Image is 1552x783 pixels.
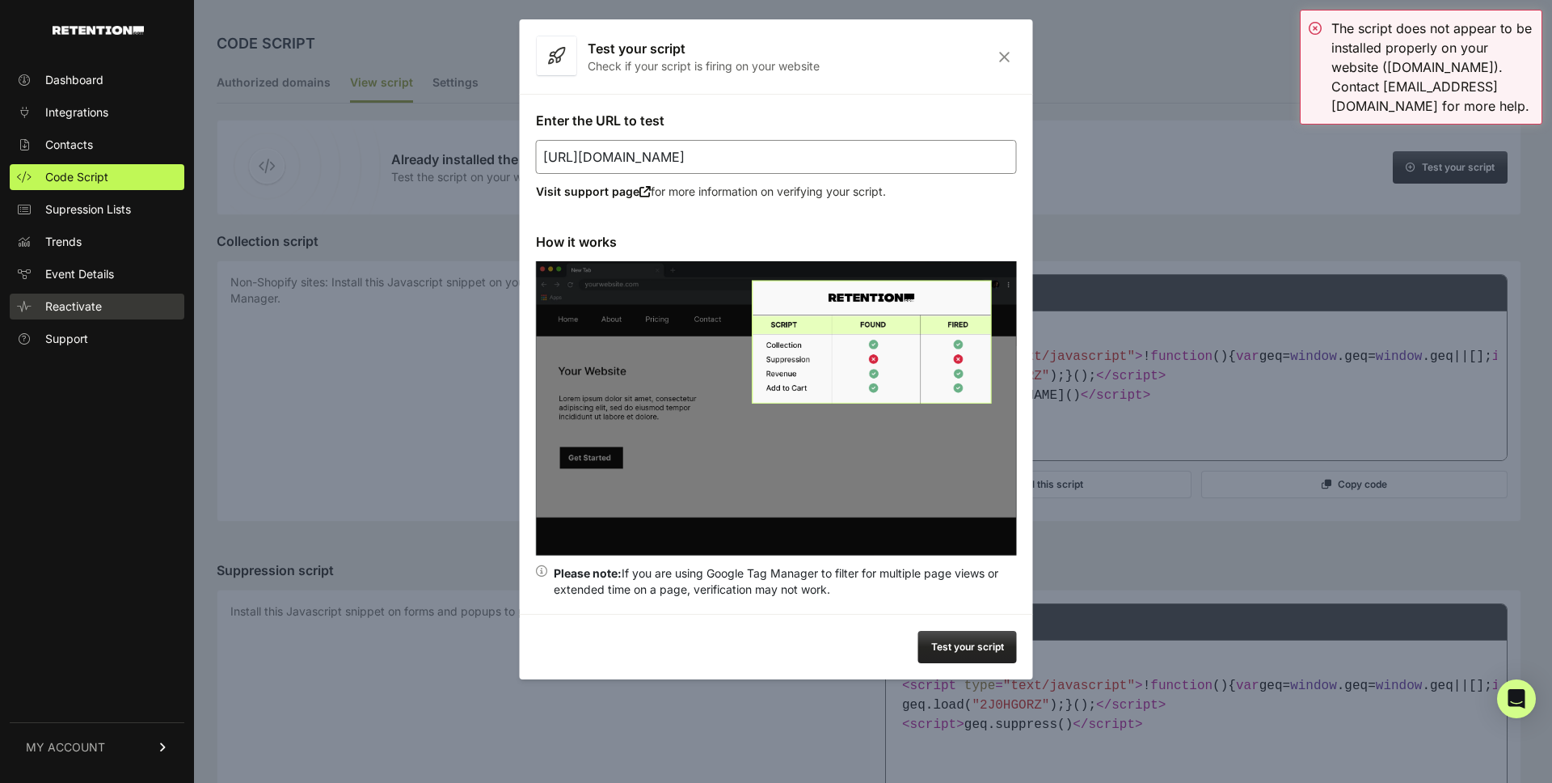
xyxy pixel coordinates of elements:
a: Support [10,326,184,352]
strong: Please note: [554,566,622,580]
span: Contacts [45,137,93,153]
span: Event Details [45,266,114,282]
i: Close [992,50,1017,64]
p: for more information on verifying your script. [536,184,1017,200]
div: The script does not appear to be installed properly on your website ([DOMAIN_NAME]). Contact [EMA... [1331,19,1533,116]
span: Support [45,331,88,347]
div: If you are using Google Tag Manager to filter for multiple page views or extended time on a page,... [554,565,1017,598]
img: Retention.com [53,26,144,35]
a: Contacts [10,132,184,158]
a: Event Details [10,261,184,287]
a: MY ACCOUNT [10,722,184,772]
a: Supression Lists [10,197,184,222]
span: Reactivate [45,298,102,315]
span: Supression Lists [45,201,131,218]
input: https://www.acme.com/ [536,140,1017,174]
p: Check if your script is firing on your website [588,58,820,74]
a: Reactivate [10,294,184,320]
span: Code Script [45,169,108,185]
div: Open Intercom Messenger [1497,679,1536,718]
a: Dashboard [10,67,184,93]
span: Integrations [45,104,108,121]
span: MY ACCOUNT [26,739,105,755]
a: Visit support page [536,184,651,198]
span: Dashboard [45,72,103,88]
h3: Test your script [588,39,820,58]
a: Integrations [10,99,184,125]
span: Trends [45,234,82,250]
h3: How it works [536,232,1017,252]
button: Test your script [918,631,1017,663]
a: Code Script [10,164,184,190]
a: Trends [10,229,184,255]
label: Enter the URL to test [536,112,664,129]
img: verify script installation [536,261,1017,556]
